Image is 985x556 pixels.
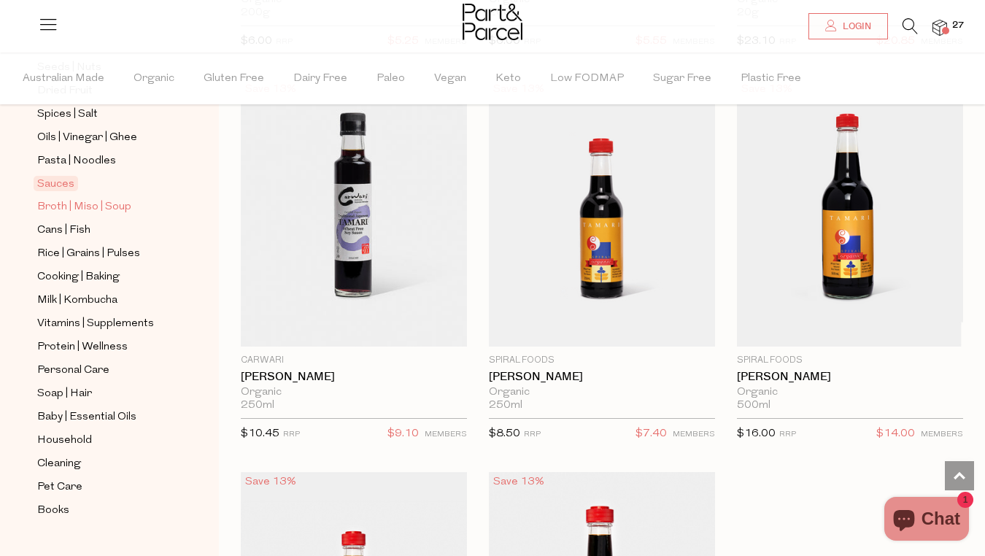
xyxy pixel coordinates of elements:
span: Low FODMAP [550,53,624,104]
a: Sauces [37,175,170,193]
a: [PERSON_NAME] [737,371,963,384]
span: $8.50 [489,428,520,439]
div: Organic [489,386,715,399]
span: Cooking | Baking [37,269,120,286]
span: 500ml [737,399,770,412]
small: MEMBERS [425,430,467,439]
span: Gluten Free [204,53,264,104]
p: Spiral Foods [737,354,963,367]
span: Sauces [34,176,78,191]
a: Milk | Kombucha [37,291,170,309]
span: Milk | Kombucha [37,292,117,309]
div: Save 13% [489,472,549,492]
img: Tamari [489,80,715,347]
span: Paleo [376,53,405,104]
small: RRP [524,430,541,439]
div: Organic [241,386,467,399]
small: MEMBERS [921,430,963,439]
img: Tamari [241,80,467,347]
span: 27 [949,19,967,32]
div: Organic [737,386,963,399]
a: [PERSON_NAME] [241,371,467,384]
span: $14.00 [876,425,915,444]
a: Oils | Vinegar | Ghee [37,128,170,147]
a: [PERSON_NAME] [489,371,715,384]
div: Save 13% [241,472,301,492]
small: MEMBERS [673,430,715,439]
a: Spices | Salt [37,105,170,123]
span: Oils | Vinegar | Ghee [37,129,137,147]
a: Broth | Miso | Soup [37,198,170,216]
span: Login [839,20,871,33]
a: Pet Care [37,478,170,496]
img: Tamari [737,80,963,347]
inbox-online-store-chat: Shopify online store chat [880,497,973,544]
span: $10.45 [241,428,279,439]
span: Dairy Free [293,53,347,104]
span: Cleaning [37,455,81,473]
span: Organic [134,53,174,104]
a: Cooking | Baking [37,268,170,286]
a: Pasta | Noodles [37,152,170,170]
a: 27 [932,20,947,35]
small: RRP [779,430,796,439]
a: Books [37,501,170,520]
a: Login [808,13,888,39]
a: Protein | Wellness [37,338,170,356]
span: Sugar Free [653,53,711,104]
p: Carwari [241,354,467,367]
a: Vitamins | Supplements [37,314,170,333]
span: Spices | Salt [37,106,98,123]
a: Cleaning [37,455,170,473]
span: Rice | Grains | Pulses [37,245,140,263]
span: Cans | Fish [37,222,90,239]
a: Soap | Hair [37,385,170,403]
a: Cans | Fish [37,221,170,239]
span: Keto [495,53,521,104]
span: Broth | Miso | Soup [37,198,131,216]
a: Rice | Grains | Pulses [37,244,170,263]
span: Protein | Wellness [37,339,128,356]
span: Vitamins | Supplements [37,315,154,333]
span: Soap | Hair [37,385,92,403]
span: 250ml [241,399,274,412]
span: Australian Made [23,53,104,104]
span: $7.40 [636,425,667,444]
a: Baby | Essential Oils [37,408,170,426]
span: Plastic Free [741,53,801,104]
span: Pasta | Noodles [37,152,116,170]
a: Personal Care [37,361,170,379]
small: RRP [283,430,300,439]
span: 250ml [489,399,522,412]
span: Pet Care [37,479,82,496]
img: Part&Parcel [463,4,522,40]
span: $16.00 [737,428,776,439]
span: Baby | Essential Oils [37,409,136,426]
p: Spiral Foods [489,354,715,367]
a: Household [37,431,170,449]
span: Personal Care [37,362,109,379]
span: Books [37,502,69,520]
span: $9.10 [387,425,419,444]
span: Vegan [434,53,466,104]
span: Household [37,432,92,449]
